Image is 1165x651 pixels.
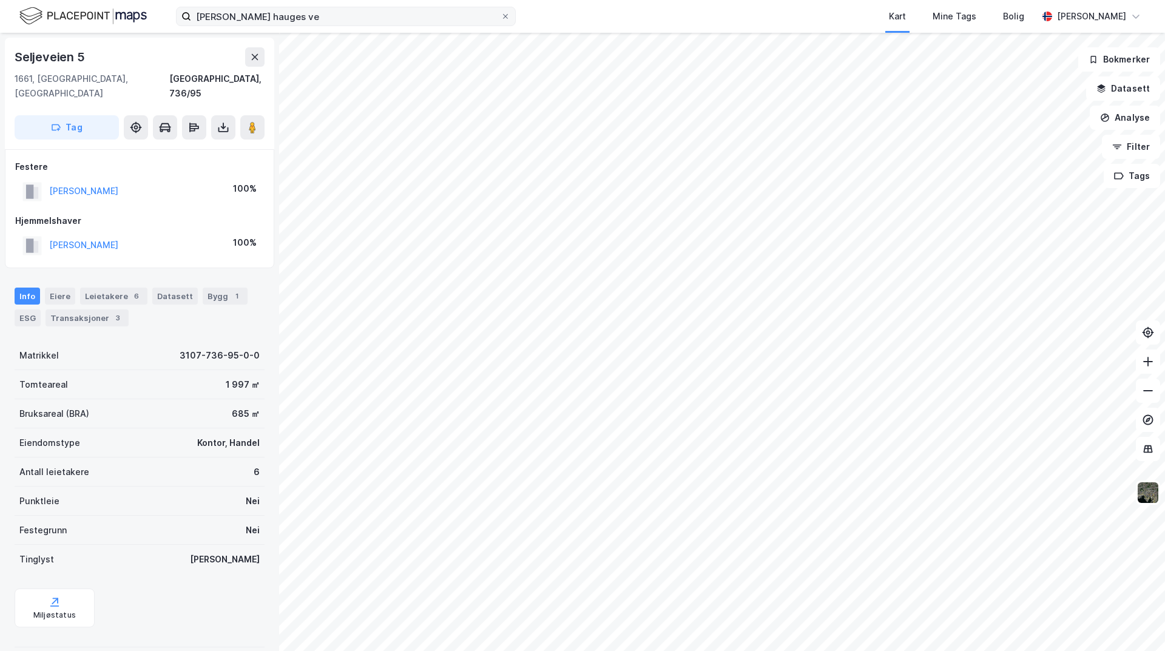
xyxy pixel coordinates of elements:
[226,377,260,392] div: 1 997 ㎡
[246,494,260,508] div: Nei
[15,115,119,140] button: Tag
[19,5,147,27] img: logo.f888ab2527a4732fd821a326f86c7f29.svg
[180,348,260,363] div: 3107-736-95-0-0
[1057,9,1126,24] div: [PERSON_NAME]
[1104,164,1160,188] button: Tags
[1086,76,1160,101] button: Datasett
[19,406,89,421] div: Bruksareal (BRA)
[152,288,198,305] div: Datasett
[1102,135,1160,159] button: Filter
[1104,593,1165,651] iframe: Chat Widget
[232,406,260,421] div: 685 ㎡
[19,436,80,450] div: Eiendomstype
[1078,47,1160,72] button: Bokmerker
[233,235,257,250] div: 100%
[190,552,260,567] div: [PERSON_NAME]
[1003,9,1024,24] div: Bolig
[19,465,89,479] div: Antall leietakere
[19,494,59,508] div: Punktleie
[19,348,59,363] div: Matrikkel
[33,610,76,620] div: Miljøstatus
[15,214,264,228] div: Hjemmelshaver
[15,160,264,174] div: Festere
[112,312,124,324] div: 3
[246,523,260,538] div: Nei
[1136,481,1160,504] img: 9k=
[1104,593,1165,651] div: Kontrollprogram for chat
[889,9,906,24] div: Kart
[254,465,260,479] div: 6
[15,288,40,305] div: Info
[191,7,501,25] input: Søk på adresse, matrikkel, gårdeiere, leietakere eller personer
[15,47,87,67] div: Seljeveien 5
[197,436,260,450] div: Kontor, Handel
[80,288,147,305] div: Leietakere
[231,290,243,302] div: 1
[15,309,41,326] div: ESG
[933,9,976,24] div: Mine Tags
[19,523,67,538] div: Festegrunn
[169,72,265,101] div: [GEOGRAPHIC_DATA], 736/95
[19,552,54,567] div: Tinglyst
[203,288,248,305] div: Bygg
[15,72,169,101] div: 1661, [GEOGRAPHIC_DATA], [GEOGRAPHIC_DATA]
[233,181,257,196] div: 100%
[46,309,129,326] div: Transaksjoner
[1090,106,1160,130] button: Analyse
[45,288,75,305] div: Eiere
[130,290,143,302] div: 6
[19,377,68,392] div: Tomteareal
